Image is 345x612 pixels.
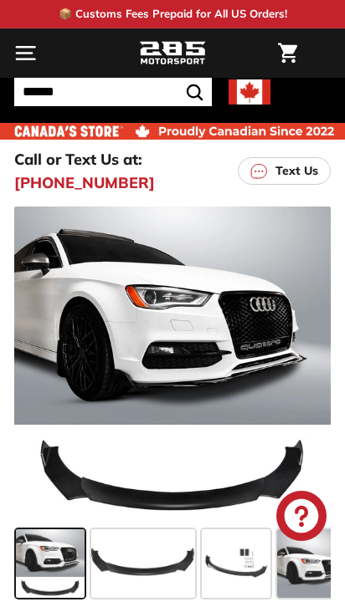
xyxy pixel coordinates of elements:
[270,29,306,77] a: Cart
[59,6,287,23] p: 📦 Customs Fees Prepaid for All US Orders!
[275,162,318,180] p: Text Us
[139,39,206,68] img: Logo_285_Motorsport_areodynamics_components
[14,148,142,171] p: Call or Text Us at:
[14,171,155,194] a: [PHONE_NUMBER]
[271,491,332,545] inbox-online-store-chat: Shopify online store chat
[238,157,331,185] a: Text Us
[14,78,212,106] input: Search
